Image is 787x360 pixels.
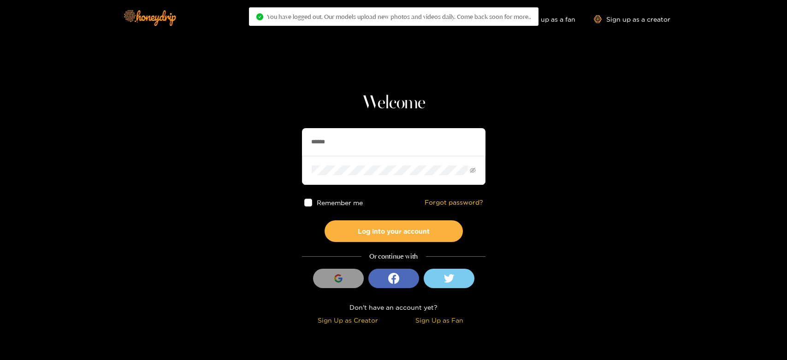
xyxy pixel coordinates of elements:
[594,15,670,23] a: Sign up as a creator
[325,220,463,242] button: Log into your account
[256,13,263,20] span: check-circle
[302,302,485,313] div: Don't have an account yet?
[425,199,483,207] a: Forgot password?
[512,15,575,23] a: Sign up as a fan
[302,92,485,114] h1: Welcome
[470,167,476,173] span: eye-invisible
[304,315,391,325] div: Sign Up as Creator
[396,315,483,325] div: Sign Up as Fan
[316,199,362,206] span: Remember me
[267,13,531,20] span: You have logged out. Our models upload new photos and videos daily. Come back soon for more..
[302,251,485,262] div: Or continue with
